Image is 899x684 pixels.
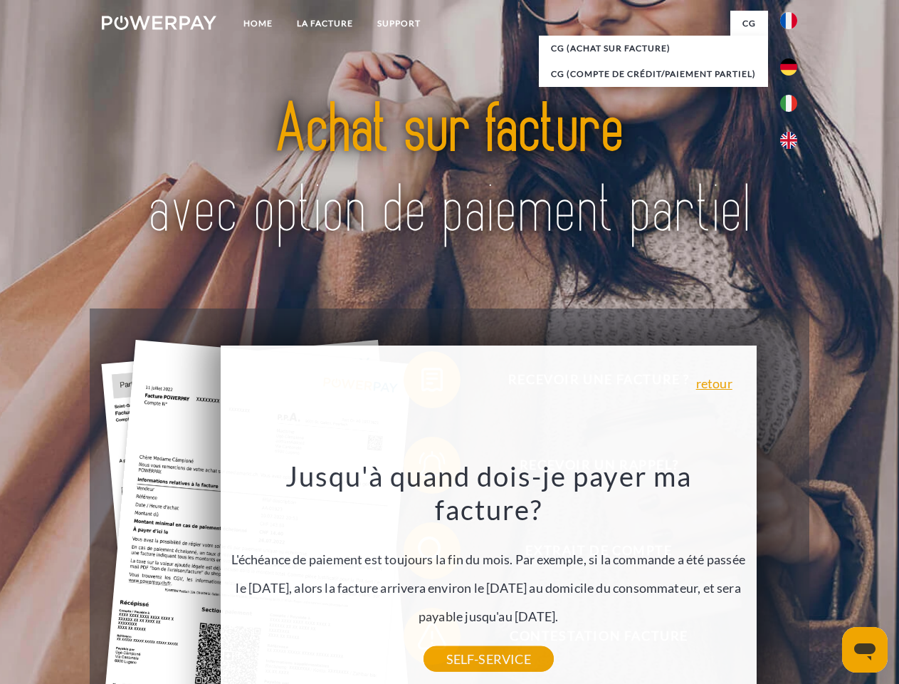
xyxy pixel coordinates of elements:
a: CG (Compte de crédit/paiement partiel) [539,61,768,87]
a: CG [730,11,768,36]
img: title-powerpay_fr.svg [136,68,763,273]
a: LA FACTURE [285,11,365,36]
a: CG (achat sur facture) [539,36,768,61]
a: Home [231,11,285,36]
a: retour [696,377,732,390]
img: it [780,95,797,112]
iframe: Bouton de lancement de la fenêtre de messagerie [842,627,888,673]
img: de [780,58,797,76]
img: logo-powerpay-white.svg [102,16,216,30]
img: en [780,132,797,149]
a: SELF-SERVICE [424,646,554,672]
div: L'échéance de paiement est toujours la fin du mois. Par exemple, si la commande a été passée le [... [228,459,748,659]
img: fr [780,12,797,29]
a: Support [365,11,433,36]
h3: Jusqu'à quand dois-je payer ma facture? [228,459,748,527]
